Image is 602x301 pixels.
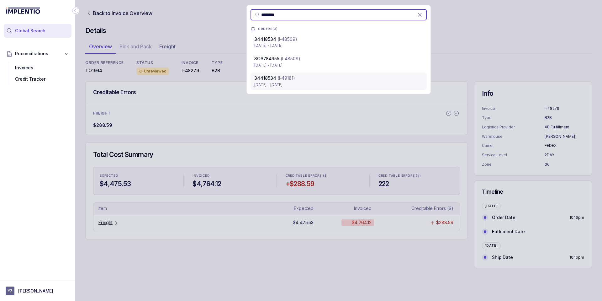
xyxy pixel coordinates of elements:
p: [DATE] - [DATE] [254,62,423,68]
p: (I-48509) [277,36,297,42]
div: Credit Tracker [9,73,66,85]
p: (I-49181) [277,75,295,81]
span: SO6784955 [254,56,279,61]
div: Invoices [9,62,66,73]
span: Global Search [15,28,45,34]
button: User initials[PERSON_NAME] [6,287,70,295]
div: Reconciliations [4,61,71,86]
p: [DATE] - [DATE] [254,82,423,88]
button: Reconciliations [4,47,71,61]
span: 34418534 [254,36,276,42]
p: [DATE] - [DATE] [254,42,423,49]
div: Collapse Icon [71,7,79,14]
span: 34418534 [254,75,276,81]
span: Reconciliations [15,51,48,57]
p: ORDERS ( 3 ) [258,27,278,31]
p: [PERSON_NAME] [18,288,53,294]
span: User initials [6,287,14,295]
p: (I-48509) [281,56,300,62]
